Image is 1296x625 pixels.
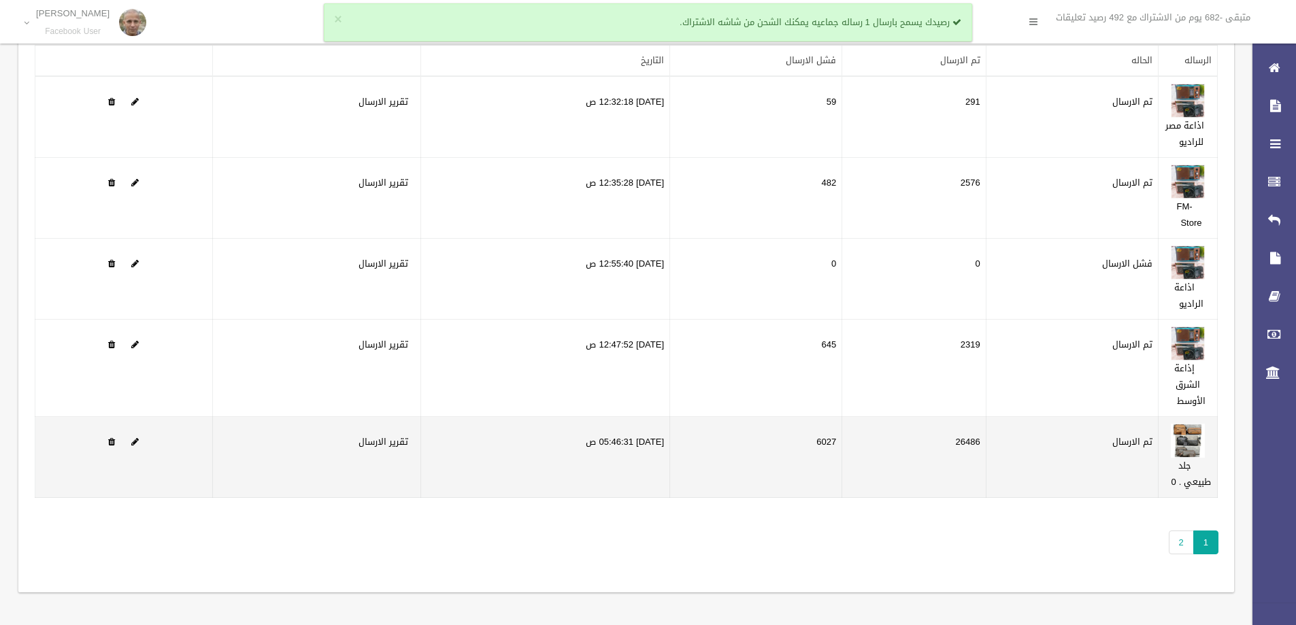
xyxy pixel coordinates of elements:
a: Edit [1171,255,1205,272]
div: رصيدك يسمح بارسال 1 رساله جماعيه يمكنك الشحن من شاشه الاشتراك. [324,3,972,41]
a: Edit [1171,336,1205,353]
a: التاريخ [641,52,664,69]
img: 638874643704000339.jpg [1171,424,1205,458]
label: تم الارسال [1112,434,1152,450]
a: تم الارسال [940,52,980,69]
label: فشل الارسال [1102,256,1152,272]
td: [DATE] 12:47:52 ص [420,320,669,417]
a: تقرير الارسال [359,174,408,191]
th: الرساله [1159,46,1218,77]
td: 2576 [842,158,986,239]
label: تم الارسال [1112,94,1152,110]
a: Edit [131,433,139,450]
label: تم الارسال [1112,337,1152,353]
td: 59 [670,76,842,158]
a: تقرير الارسال [359,433,408,450]
a: 2 [1169,530,1194,554]
a: تقرير الارسال [359,255,408,272]
a: Edit [131,93,139,110]
img: 638768145264870177.jpg [1171,84,1205,118]
a: تقرير الارسال [359,93,408,110]
td: 2319 [842,320,986,417]
a: فشل الارسال [786,52,836,69]
label: تم الارسال [1112,175,1152,191]
a: جلد طبيعي . 0 [1172,457,1212,490]
td: 26486 [842,417,986,498]
a: Edit [131,174,139,191]
img: 638768153487094761.jpg [1171,326,1205,360]
td: 291 [842,76,986,158]
td: [DATE] 12:35:28 ص [420,158,669,239]
td: 0 [842,239,986,320]
a: إذاعة الشرق الأوسط [1174,360,1206,409]
a: تقرير الارسال [359,336,408,353]
a: اذاعة الراديو [1174,279,1203,312]
td: [DATE] 12:55:40 ص [420,239,669,320]
img: 638768152904476970.jpg [1171,246,1205,280]
td: 6027 [670,417,842,498]
a: Edit [131,255,139,272]
a: Edit [131,336,139,353]
p: [PERSON_NAME] [36,8,110,18]
a: Edit [1171,174,1205,191]
td: 0 [670,239,842,320]
td: 482 [670,158,842,239]
th: الحاله [986,46,1158,77]
td: [DATE] 05:46:31 ص [420,417,669,498]
small: Facebook User [36,27,110,37]
a: FM-Store [1176,198,1201,231]
img: 638768146402051418.jpg [1171,165,1205,199]
td: 645 [670,320,842,417]
a: Edit [1171,433,1205,450]
button: × [334,13,342,27]
a: اذاعة مصر للراديو [1165,117,1204,150]
span: 1 [1193,530,1218,554]
td: [DATE] 12:32:18 ص [420,76,669,158]
a: Edit [1171,93,1205,110]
